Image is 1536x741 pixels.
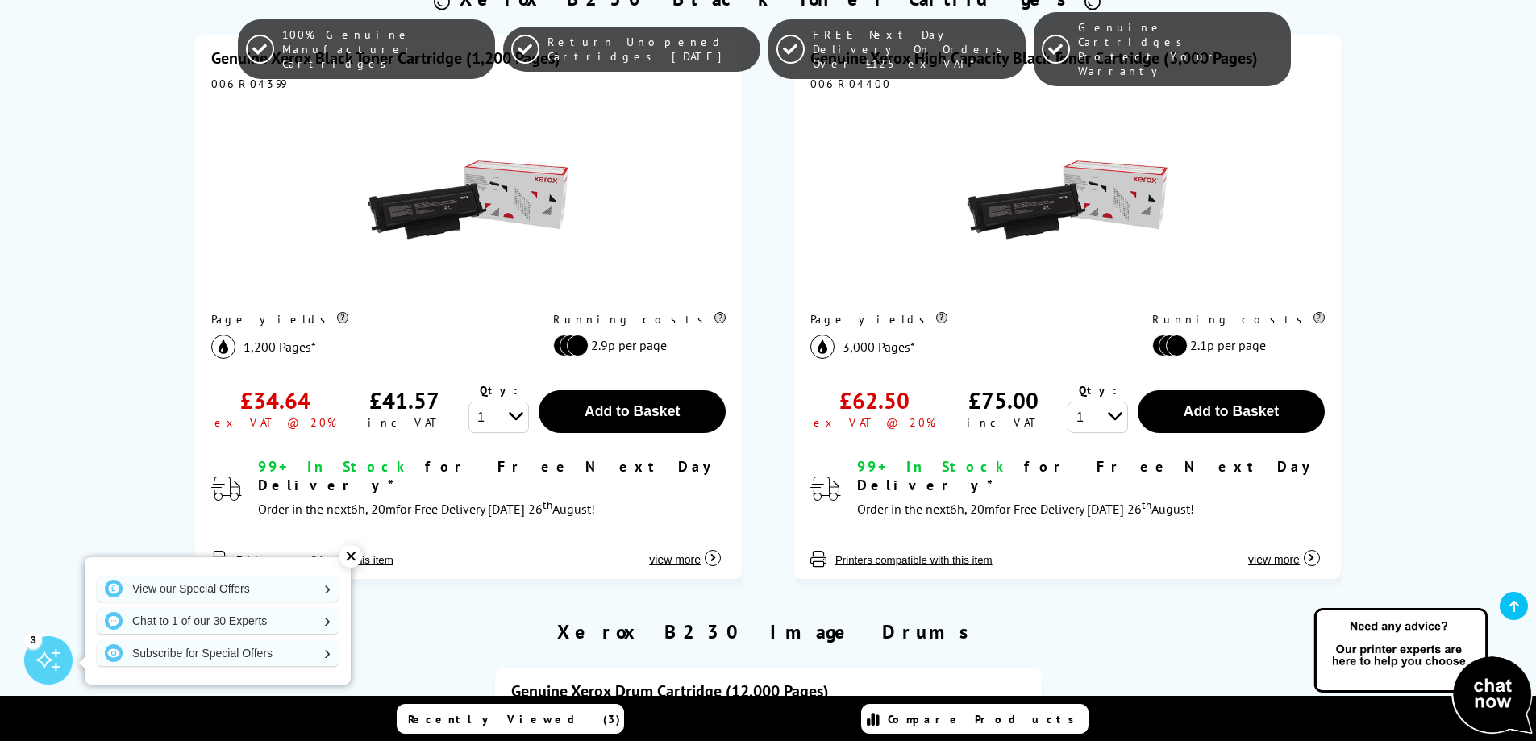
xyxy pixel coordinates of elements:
span: Recently Viewed (3) [408,712,621,726]
span: view more [649,553,701,566]
div: modal_delivery [857,457,1325,521]
button: view more [644,536,726,567]
a: Subscribe for Special Offers [97,640,339,666]
span: for Free Next Day Delivery* [258,457,718,494]
div: Page yields [211,312,520,327]
a: View our Special Offers [97,576,339,602]
sup: th [1142,497,1151,512]
div: ex VAT @ 20% [214,415,336,430]
img: black_icon.svg [211,335,235,359]
h2: Xerox B230 Image Drums [557,619,979,644]
a: Chat to 1 of our 30 Experts [97,608,339,634]
span: Order in the next for Free Delivery [DATE] 26 August! [258,501,595,517]
div: modal_delivery [258,457,726,521]
span: view more [1248,553,1300,566]
span: Order in the next for Free Delivery [DATE] 26 August! [857,501,1194,517]
div: 3 [24,631,42,648]
span: FREE Next Day Delivery On Orders Over £125 ex VAT* [813,27,1017,71]
span: for Free Next Day Delivery* [857,457,1317,494]
div: £75.00 [968,385,1039,415]
div: inc VAT [967,415,1040,430]
span: Add to Basket [585,403,680,419]
span: Genuine Cartridges Protect Your Warranty [1078,20,1282,78]
span: Qty: [480,383,518,398]
img: black_icon.svg [810,335,835,359]
span: Return Unopened Cartridges [DATE] [547,35,751,64]
div: £41.57 [369,385,439,415]
span: 99+ In Stock [857,457,1010,476]
div: ex VAT @ 20% [814,415,935,430]
span: 99+ In Stock [258,457,411,476]
button: view more [1243,536,1325,567]
sup: th [543,497,552,512]
div: £62.50 [839,385,910,415]
img: Xerox Black Toner Cartridge (1,200 Pages) [368,99,569,301]
span: Compare Products [888,712,1083,726]
button: Printers compatible with this item [830,553,997,567]
a: Genuine Xerox Drum Cartridge (12,000 Pages) [511,681,829,701]
button: Add to Basket [539,390,726,433]
li: 2.1p per page [1152,335,1317,356]
img: Xerox High Capacity Black Toner Cartridge (3,000 Pages) [967,99,1168,301]
div: inc VAT [368,415,441,430]
a: Recently Viewed (3) [397,704,624,734]
div: Running costs [1152,312,1325,327]
a: Compare Products [861,704,1089,734]
li: 2.9p per page [553,335,718,356]
div: £34.64 [240,385,310,415]
span: 100% Genuine Manufacturer Cartridges [282,27,486,71]
img: Open Live Chat window [1310,606,1536,738]
div: Running costs [553,312,726,327]
span: 6h, 20m [351,501,396,517]
span: 1,200 Pages* [244,339,316,355]
span: Add to Basket [1184,403,1279,419]
div: ✕ [339,545,362,568]
div: Page yields [810,312,1119,327]
span: Qty: [1079,383,1117,398]
span: 6h, 20m [950,501,995,517]
button: Add to Basket [1138,390,1325,433]
span: 3,000 Pages* [843,339,915,355]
